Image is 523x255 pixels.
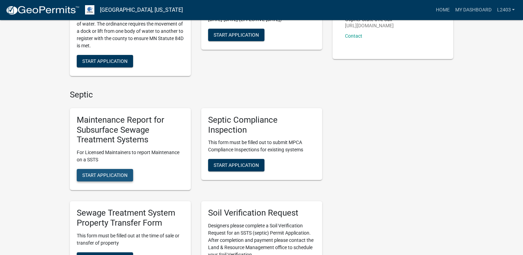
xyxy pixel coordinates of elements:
[452,3,494,17] a: My Dashboard
[70,90,322,100] h4: Septic
[433,3,452,17] a: Home
[100,4,183,16] a: [GEOGRAPHIC_DATA], [US_STATE]
[208,139,315,153] p: This form must be filled out to submit MPCA Compliance Inspections for existing systems
[345,33,362,39] a: Contact
[85,5,94,15] img: Otter Tail County, Minnesota
[208,29,264,41] button: Start Application
[82,58,128,64] span: Start Application
[77,149,184,163] p: For Licensed Maintainers to report Maintenance on a SSTS
[77,208,184,228] h5: Sewage Treatment System Property Transfer Form
[214,32,259,37] span: Start Application
[82,172,128,178] span: Start Application
[345,23,394,28] p: [URL][DOMAIN_NAME]
[77,55,133,67] button: Start Application
[77,115,184,145] h5: Maintenance Report for Subsurface Sewage Treatment Systems
[208,159,264,171] button: Start Application
[494,3,517,17] a: L2403
[214,162,259,168] span: Start Application
[77,232,184,247] p: This form must be filled out at the time of sale or transfer of property
[77,169,133,181] button: Start Application
[208,208,315,218] h5: Soil Verification Request
[345,17,394,22] p: Gopher State One Call
[208,115,315,135] h5: Septic Compliance Inspection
